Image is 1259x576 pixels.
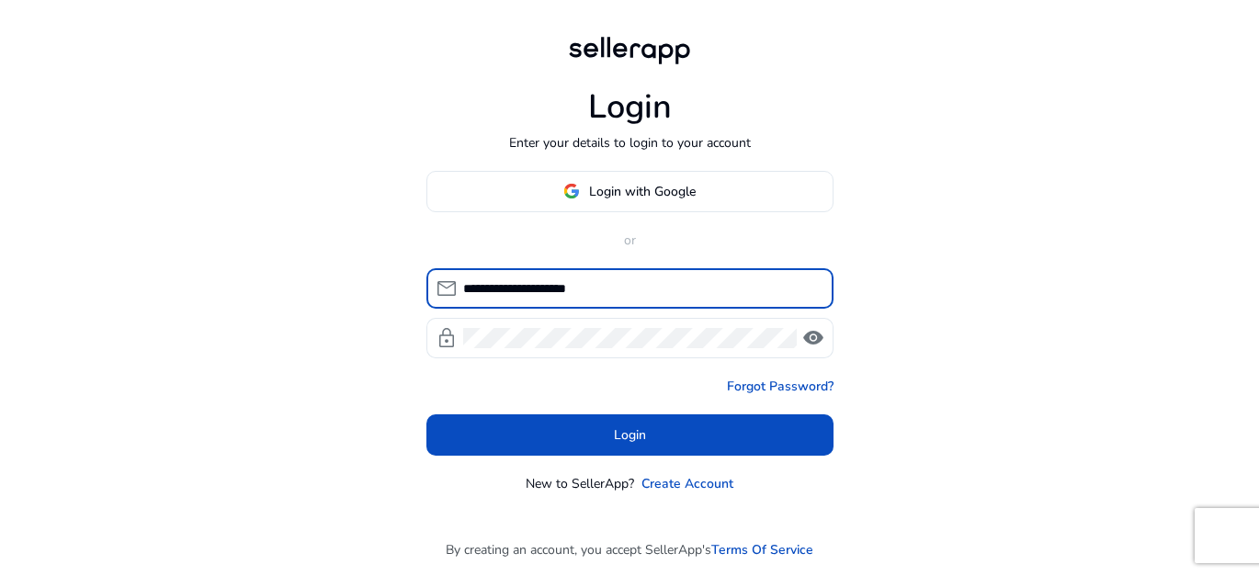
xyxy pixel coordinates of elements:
[614,425,646,445] span: Login
[727,377,834,396] a: Forgot Password?
[711,540,813,559] a: Terms Of Service
[641,474,733,493] a: Create Account
[436,277,458,299] span: mail
[802,327,824,349] span: visibility
[426,171,834,212] button: Login with Google
[426,414,834,456] button: Login
[589,182,696,201] span: Login with Google
[588,87,672,127] h1: Login
[526,474,634,493] p: New to SellerApp?
[436,327,458,349] span: lock
[509,133,751,152] p: Enter your details to login to your account
[563,183,580,199] img: google-logo.svg
[426,231,834,250] p: or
